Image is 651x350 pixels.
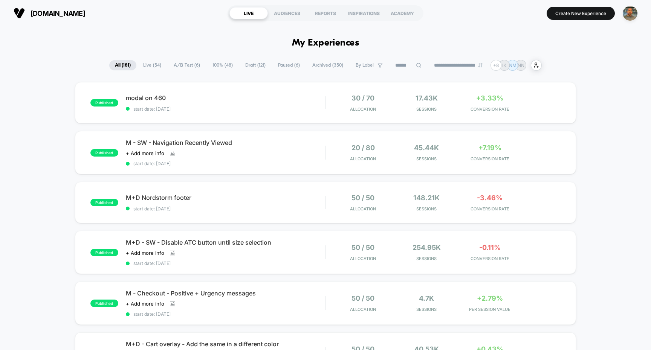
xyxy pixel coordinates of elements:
[272,60,306,70] span: Paused ( 6 )
[397,107,456,112] span: Sessions
[126,94,325,102] span: modal on 460
[90,149,118,157] span: published
[383,7,422,19] div: ACADEMY
[350,156,376,161] span: Allocation
[419,294,434,302] span: 4.7k
[351,243,374,251] span: 50 / 50
[292,38,359,49] h1: My Experiences
[397,156,456,161] span: Sessions
[350,206,376,212] span: Allocation
[478,144,501,152] span: +7.19%
[109,60,136,70] span: All ( 181 )
[168,60,206,70] span: A/B Test ( 6 )
[518,62,524,68] p: NN
[397,206,456,212] span: Sessions
[479,243,501,251] span: -0.11%
[509,62,517,68] p: NM
[460,256,520,261] span: CONVERSION RATE
[477,294,503,302] span: +2.79%
[345,7,383,19] div: INSPIRATIONS
[460,107,520,112] span: CONVERSION RATE
[126,194,325,201] span: M+D Nordstorm footer
[351,294,374,302] span: 50 / 50
[350,107,376,112] span: Allocation
[90,199,118,206] span: published
[397,256,456,261] span: Sessions
[126,206,325,212] span: start date: [DATE]
[356,62,374,68] span: By Label
[307,60,349,70] span: Archived ( 350 )
[351,94,374,102] span: 30 / 70
[126,239,325,246] span: M+D - SW - Disable ATC button until size selection
[413,194,440,202] span: 148.21k
[207,60,238,70] span: 100% ( 48 )
[491,60,501,71] div: + 8
[460,206,520,212] span: CONVERSION RATE
[416,94,438,102] span: 17.43k
[90,99,118,107] span: published
[126,260,325,266] span: start date: [DATE]
[126,340,325,348] span: M+D - Cart overlay - Add the same in a different color
[623,6,637,21] img: ppic
[240,60,271,70] span: Draft ( 121 )
[126,150,164,156] span: + Add more info
[126,106,325,112] span: start date: [DATE]
[14,8,25,19] img: Visually logo
[31,9,85,17] span: [DOMAIN_NAME]
[547,7,615,20] button: Create New Experience
[126,301,164,307] span: + Add more info
[397,307,456,312] span: Sessions
[11,7,87,19] button: [DOMAIN_NAME]
[620,6,640,21] button: ppic
[502,62,506,68] p: IK
[460,156,520,161] span: CONVERSION RATE
[126,289,325,297] span: M - Checkout - Positive + Urgency messages
[413,243,441,251] span: 254.95k
[126,139,325,146] span: M - SW - Navigation Recently Viewed
[306,7,345,19] div: REPORTS
[90,249,118,256] span: published
[229,7,268,19] div: LIVE
[138,60,167,70] span: Live ( 54 )
[126,250,164,256] span: + Add more info
[478,63,483,67] img: end
[126,311,325,317] span: start date: [DATE]
[350,307,376,312] span: Allocation
[414,144,439,152] span: 45.44k
[126,161,325,166] span: start date: [DATE]
[268,7,306,19] div: AUDIENCES
[350,256,376,261] span: Allocation
[460,307,520,312] span: PER SESSION VALUE
[90,300,118,307] span: published
[351,194,374,202] span: 50 / 50
[476,94,503,102] span: +3.33%
[351,144,375,152] span: 20 / 80
[477,194,503,202] span: -3.46%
